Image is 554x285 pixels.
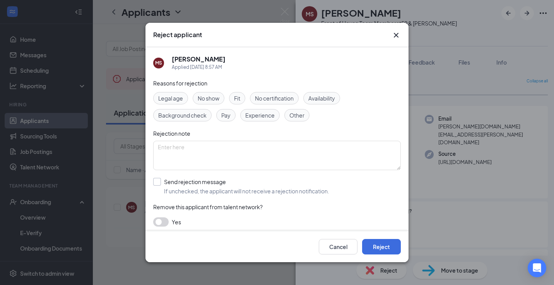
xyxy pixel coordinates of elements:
[153,31,202,39] h3: Reject applicant
[255,94,294,102] span: No certification
[392,31,401,40] svg: Cross
[172,63,226,71] div: Applied [DATE] 8:57 AM
[362,239,401,254] button: Reject
[392,31,401,40] button: Close
[528,259,546,277] div: Open Intercom Messenger
[172,217,181,227] span: Yes
[221,111,231,119] span: Pay
[158,94,183,102] span: Legal age
[319,239,357,254] button: Cancel
[155,60,162,66] div: MS
[198,94,219,102] span: No show
[153,130,190,137] span: Rejection note
[234,94,240,102] span: Fit
[153,203,263,210] span: Remove this applicant from talent network?
[158,111,207,119] span: Background check
[172,55,226,63] h5: [PERSON_NAME]
[245,111,275,119] span: Experience
[289,111,304,119] span: Other
[153,80,207,87] span: Reasons for rejection
[308,94,335,102] span: Availability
